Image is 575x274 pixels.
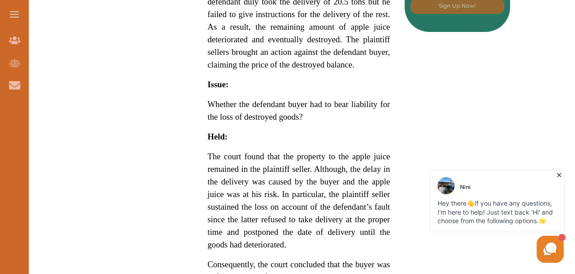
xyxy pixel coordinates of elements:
strong: Held: [208,132,228,141]
span: Whether the defendant buyer had to bear liability for the loss of destroyed goods? [208,99,390,121]
iframe: HelpCrunch [359,168,566,265]
p: Sign Up Now! [439,2,476,10]
span: The court found that the property to the apple juice remained in the plaintiff seller. Although, ... [208,152,390,249]
strong: Issue: [208,80,229,89]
